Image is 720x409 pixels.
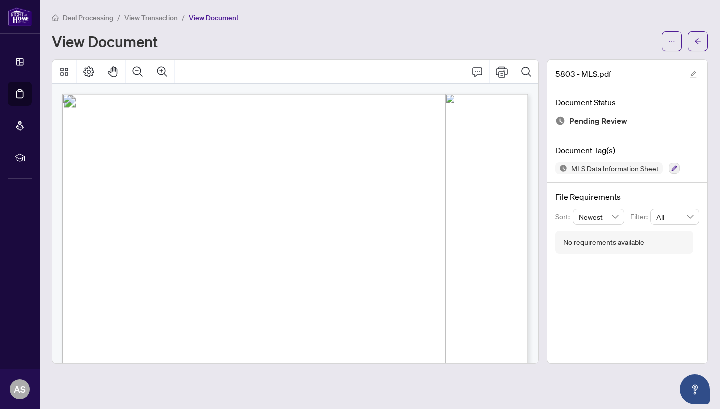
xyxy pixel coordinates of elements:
[579,209,619,224] span: Newest
[63,13,113,22] span: Deal Processing
[182,12,185,23] li: /
[14,382,26,396] span: AS
[569,114,627,128] span: Pending Review
[680,374,710,404] button: Open asap
[694,38,701,45] span: arrow-left
[563,237,644,248] div: No requirements available
[690,71,697,78] span: edit
[555,191,699,203] h4: File Requirements
[52,14,59,21] span: home
[117,12,120,23] li: /
[656,209,693,224] span: All
[555,162,567,174] img: Status Icon
[555,68,611,80] span: 5803 - MLS.pdf
[124,13,178,22] span: View Transaction
[8,7,32,26] img: logo
[630,211,650,222] p: Filter:
[555,116,565,126] img: Document Status
[189,13,239,22] span: View Document
[668,38,675,45] span: ellipsis
[555,211,573,222] p: Sort:
[52,33,158,49] h1: View Document
[555,96,699,108] h4: Document Status
[567,165,663,172] span: MLS Data Information Sheet
[555,144,699,156] h4: Document Tag(s)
